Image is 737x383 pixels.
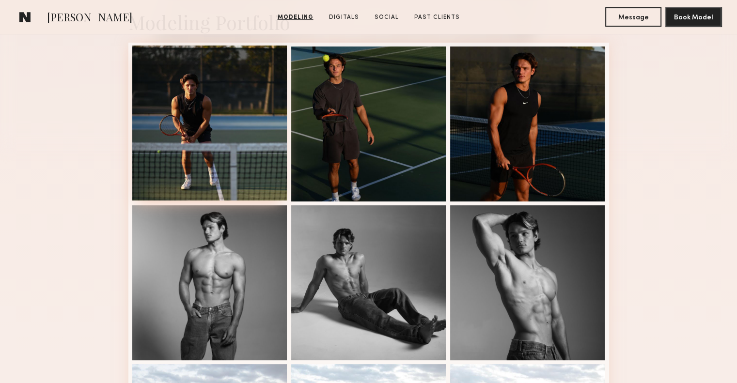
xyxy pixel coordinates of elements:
a: Social [371,13,403,22]
a: Modeling [274,13,317,22]
a: Digitals [325,13,363,22]
button: Book Model [665,7,721,27]
a: Past Clients [410,13,464,22]
a: Book Model [665,13,721,21]
button: Message [605,7,661,27]
span: [PERSON_NAME] [47,10,132,27]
